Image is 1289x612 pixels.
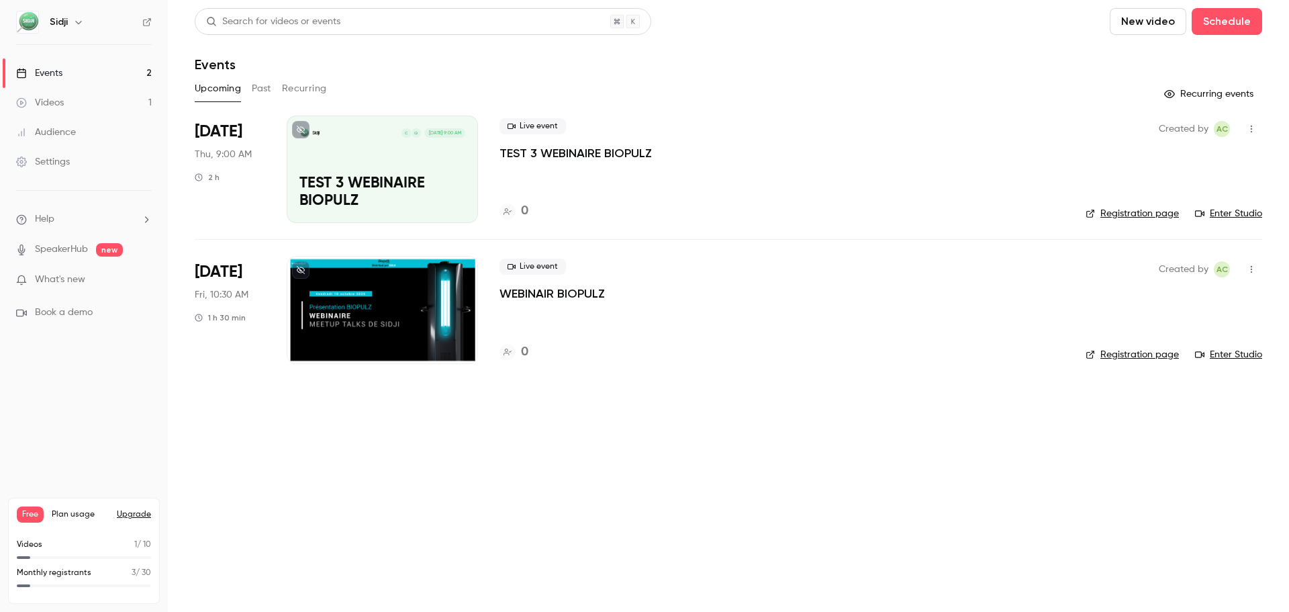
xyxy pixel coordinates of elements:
div: Audience [16,126,76,139]
a: Enter Studio [1195,348,1262,361]
span: Help [35,212,54,226]
span: AC [1216,261,1228,277]
a: Registration page [1086,207,1179,220]
a: Enter Studio [1195,207,1262,220]
div: Search for videos or events [206,15,340,29]
a: 0 [499,343,528,361]
p: TEST 3 WEBINAIRE BIOPULZ [299,175,465,210]
button: New video [1110,8,1186,35]
a: TEST 3 WEBINAIRE BIOPULZ [499,145,652,161]
div: Q [411,128,422,138]
span: Amandine C [1214,261,1230,277]
h6: Sidji [50,15,68,29]
p: / 10 [134,539,151,551]
button: Recurring [282,78,327,99]
span: Created by [1159,121,1208,137]
button: Upgrade [117,509,151,520]
span: Amandine C [1214,121,1230,137]
button: Past [252,78,271,99]
span: Live event [499,259,566,275]
p: Videos [17,539,42,551]
span: 1 [134,541,137,549]
div: 1 h 30 min [195,312,246,323]
li: help-dropdown-opener [16,212,152,226]
span: Free [17,507,44,523]
a: TEST 3 WEBINAIRE BIOPULZSidjiQC[DATE] 9:00 AMTEST 3 WEBINAIRE BIOPULZ [287,116,478,223]
p: / 30 [132,567,151,579]
img: Sidji [17,11,38,33]
span: 3 [132,569,136,577]
span: AC [1216,121,1228,137]
span: Live event [499,118,566,134]
div: Events [16,67,62,80]
a: WEBINAIR BIOPULZ [499,286,605,302]
span: [DATE] 9:00 AM [424,128,465,138]
h4: 0 [521,202,528,220]
button: Upcoming [195,78,241,99]
div: C [401,128,412,138]
div: Oct 9 Thu, 9:00 AM (Europe/Paris) [195,116,265,223]
a: Registration page [1086,348,1179,361]
span: What's new [35,273,85,287]
button: Recurring events [1158,83,1262,105]
span: Plan usage [52,509,109,520]
div: Videos [16,96,64,110]
span: Book a demo [35,306,93,320]
span: [DATE] [195,121,242,142]
h1: Events [195,56,236,73]
div: Settings [16,155,70,169]
div: Oct 10 Fri, 10:30 AM (Europe/Paris) [195,256,265,363]
span: new [96,243,123,257]
div: 2 h [195,172,220,183]
span: Thu, 9:00 AM [195,148,252,161]
p: Sidji [312,130,320,136]
span: [DATE] [195,261,242,283]
p: Monthly registrants [17,567,91,579]
h4: 0 [521,343,528,361]
iframe: Noticeable Trigger [136,274,152,286]
a: SpeakerHub [35,243,88,257]
button: Schedule [1192,8,1262,35]
span: Fri, 10:30 AM [195,288,248,302]
a: 0 [499,202,528,220]
span: Created by [1159,261,1208,277]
